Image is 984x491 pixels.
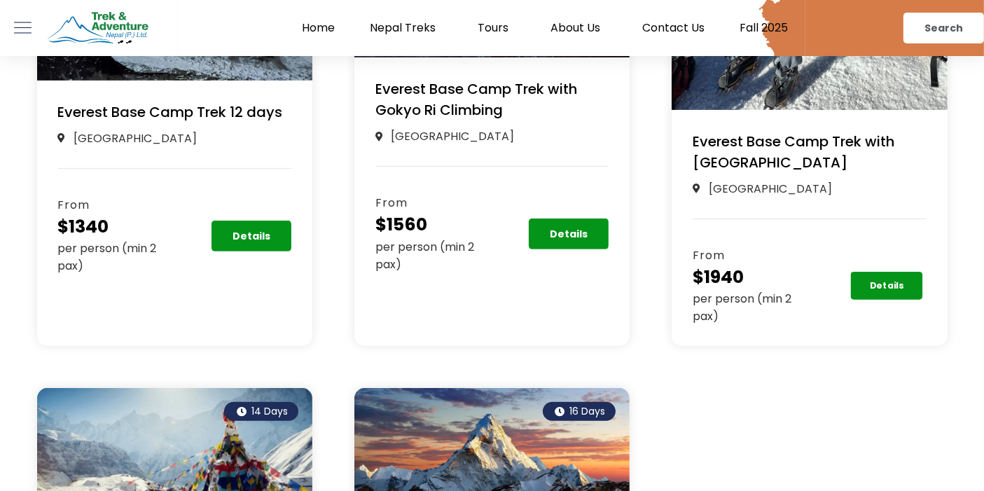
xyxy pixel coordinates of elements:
[550,229,588,239] span: Details
[375,79,577,120] a: Everest Base Camp Trek with Gokyo Ri Climbing
[375,239,474,272] span: per person (min 2 pax)
[924,23,963,33] span: Search
[850,272,922,300] a: Details
[693,247,810,264] h5: From
[569,404,605,418] span: 16 Days
[179,21,805,35] nav: Menu
[58,214,175,240] h3: $1340
[693,132,894,172] a: Everest Base Camp Trek with [GEOGRAPHIC_DATA]
[460,21,533,35] a: Tours
[869,282,903,291] span: Details
[284,21,352,35] a: Home
[529,219,609,249] a: Details
[693,264,810,291] h3: $1940
[387,127,514,145] span: [GEOGRAPHIC_DATA]
[233,231,270,241] span: Details
[903,13,984,43] a: Search
[533,21,625,35] a: About Us
[375,195,492,212] h5: From
[58,197,175,214] h5: From
[352,21,460,35] a: Nepal Treks
[70,130,197,147] span: [GEOGRAPHIC_DATA]
[375,212,492,238] h3: $1560
[46,9,151,48] img: Trek & Adventure Nepal
[705,180,832,198] span: [GEOGRAPHIC_DATA]
[58,240,157,274] span: per person (min 2 pax)
[58,102,283,122] a: Everest Base Camp Trek 12 days
[251,404,288,418] span: 14 Days
[625,21,722,35] a: Contact Us
[722,21,805,35] a: Fall 2025
[693,291,791,324] span: per person (min 2 pax)
[212,221,291,251] a: Details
